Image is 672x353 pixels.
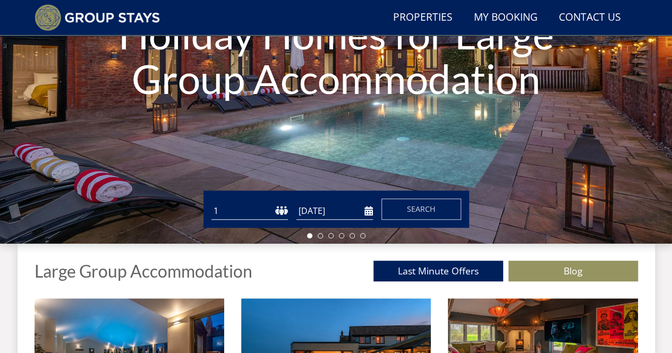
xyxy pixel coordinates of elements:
[407,204,436,214] span: Search
[35,262,252,280] h1: Large Group Accommodation
[296,202,373,220] input: Arrival Date
[35,4,160,31] img: Group Stays
[555,6,625,30] a: Contact Us
[389,6,457,30] a: Properties
[381,199,461,220] button: Search
[373,261,503,281] a: Last Minute Offers
[470,6,542,30] a: My Booking
[508,261,638,281] a: Blog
